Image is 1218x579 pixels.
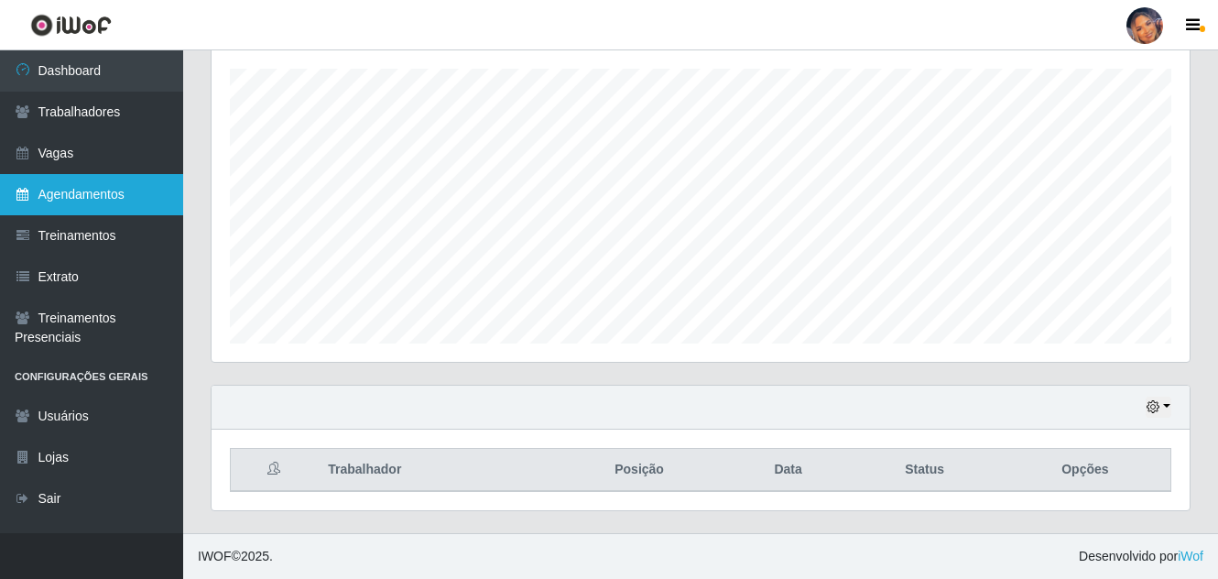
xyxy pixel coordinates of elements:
th: Trabalhador [317,449,551,492]
th: Status [849,449,999,492]
th: Data [727,449,850,492]
th: Posição [551,449,726,492]
span: IWOF [198,549,232,563]
th: Opções [1000,449,1171,492]
span: © 2025 . [198,547,273,566]
a: iWof [1178,549,1203,563]
img: CoreUI Logo [30,14,112,37]
span: Desenvolvido por [1079,547,1203,566]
